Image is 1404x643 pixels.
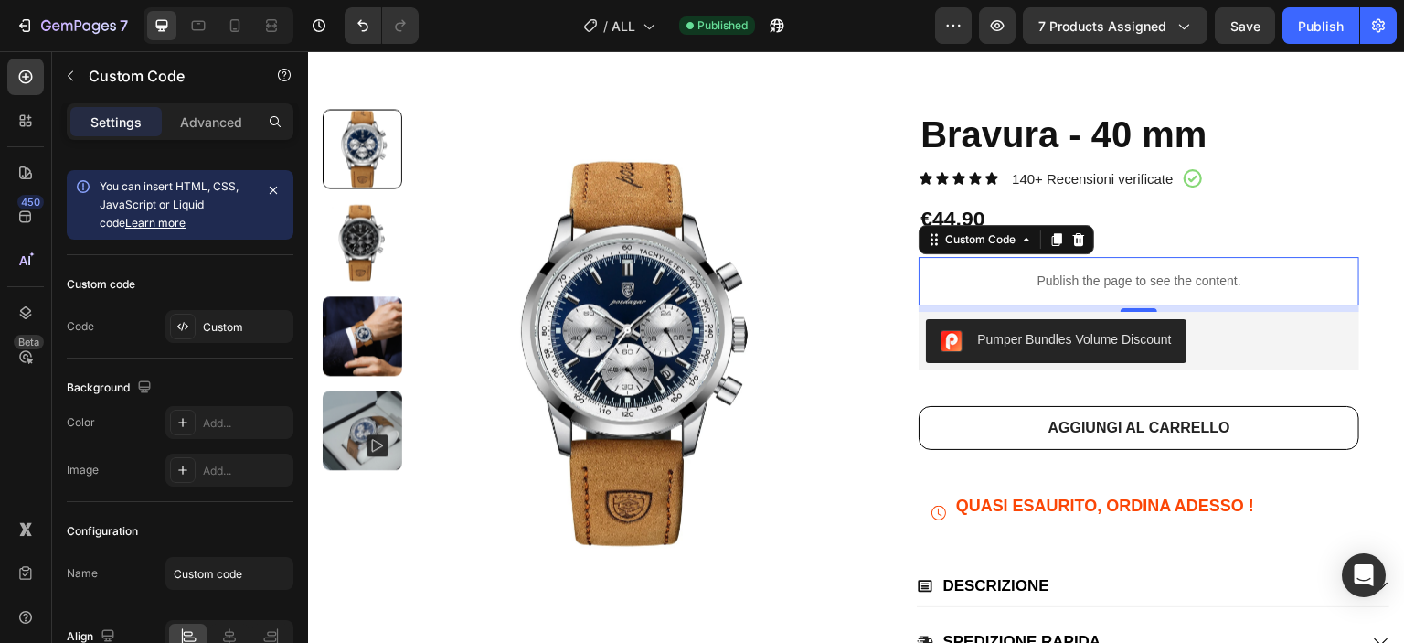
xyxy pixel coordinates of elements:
p: 7 [120,15,128,37]
div: Background [67,376,155,401]
a: Learn more [125,216,186,230]
p: 140+ Recensioni verificate [704,119,865,137]
button: Save [1215,7,1275,44]
span: / [603,16,608,36]
h1: Bravura - 40 mm [611,58,1051,109]
p: SPEDIZIONE RAPIDA [635,581,793,601]
div: Name [67,565,98,582]
p: Custom Code [89,65,244,87]
div: Custom Code [633,180,711,197]
div: Color [67,414,95,431]
div: Configuration [67,523,138,540]
div: Custom [203,319,289,336]
button: AGGIUNGI AL CARRELLO [611,355,1051,399]
span: Published [697,17,748,34]
div: Add... [203,463,289,479]
div: Code [67,318,94,335]
div: Beta [14,335,44,349]
div: AGGIUNGI AL CARRELLO [740,368,922,387]
div: Pumper Bundles Volume Discount [669,279,863,298]
div: Custom code [67,276,135,293]
span: You can insert HTML, CSS, JavaScript or Liquid code [100,179,239,230]
div: Add... [203,415,289,432]
div: Undo/Redo [345,7,419,44]
div: Open Intercom Messenger [1342,553,1386,597]
p: Advanced [180,113,242,132]
p: DESCRIZIONE [635,525,741,545]
button: Publish [1282,7,1359,44]
p: Publish the page to see the content. [611,220,1051,240]
iframe: Design area [308,51,1404,643]
button: 7 [7,7,136,44]
div: 450 [17,195,44,209]
p: QUASI ESAURITO, ORDINA ADESSO ! [648,445,946,466]
span: Save [1230,18,1260,34]
p: Settings [90,113,142,132]
div: Publish [1298,16,1344,36]
span: ALL [612,16,635,36]
img: CIumv63twf4CEAE=.png [633,279,654,301]
span: 7 products assigned [1038,16,1166,36]
button: Pumper Bundles Volume Discount [618,268,877,312]
div: €44,90 [611,153,678,184]
button: 7 products assigned [1023,7,1207,44]
div: Image [67,462,99,478]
